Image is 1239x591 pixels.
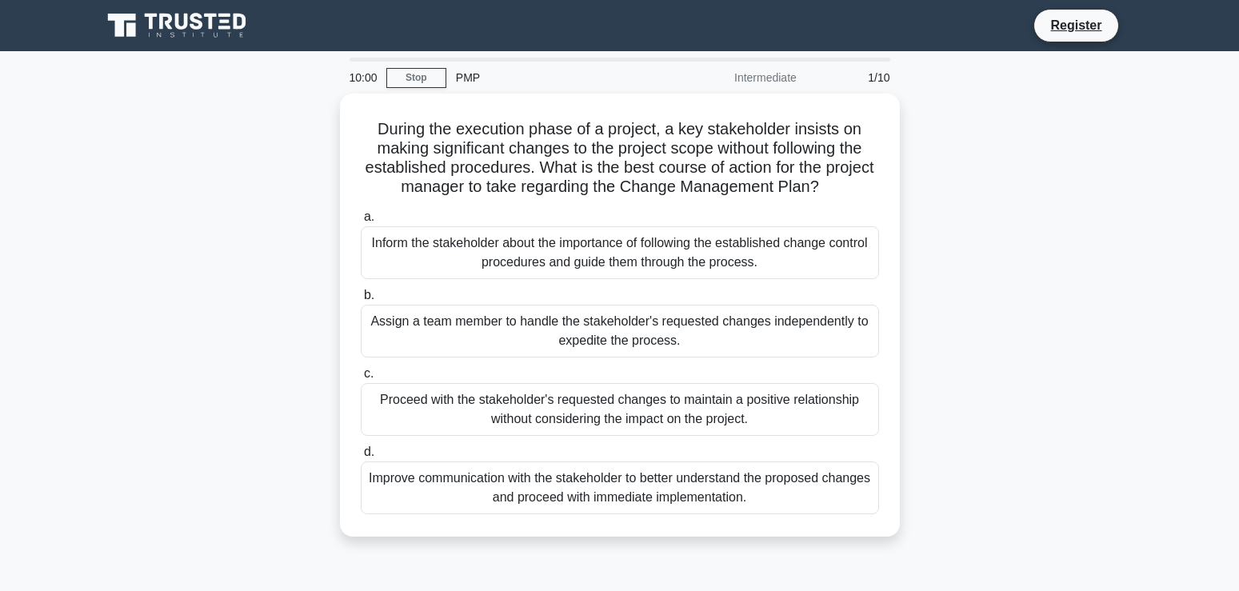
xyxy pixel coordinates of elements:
span: a. [364,210,374,223]
div: Proceed with the stakeholder's requested changes to maintain a positive relationship without cons... [361,383,879,436]
div: Assign a team member to handle the stakeholder's requested changes independently to expedite the ... [361,305,879,357]
a: Stop [386,68,446,88]
div: Improve communication with the stakeholder to better understand the proposed changes and proceed ... [361,461,879,514]
div: PMP [446,62,666,94]
div: Inform the stakeholder about the importance of following the established change control procedure... [361,226,879,279]
h5: During the execution phase of a project, a key stakeholder insists on making significant changes ... [359,119,881,198]
div: 1/10 [806,62,900,94]
div: Intermediate [666,62,806,94]
span: d. [364,445,374,458]
span: c. [364,366,374,380]
div: 10:00 [340,62,386,94]
span: b. [364,288,374,301]
a: Register [1041,15,1111,35]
